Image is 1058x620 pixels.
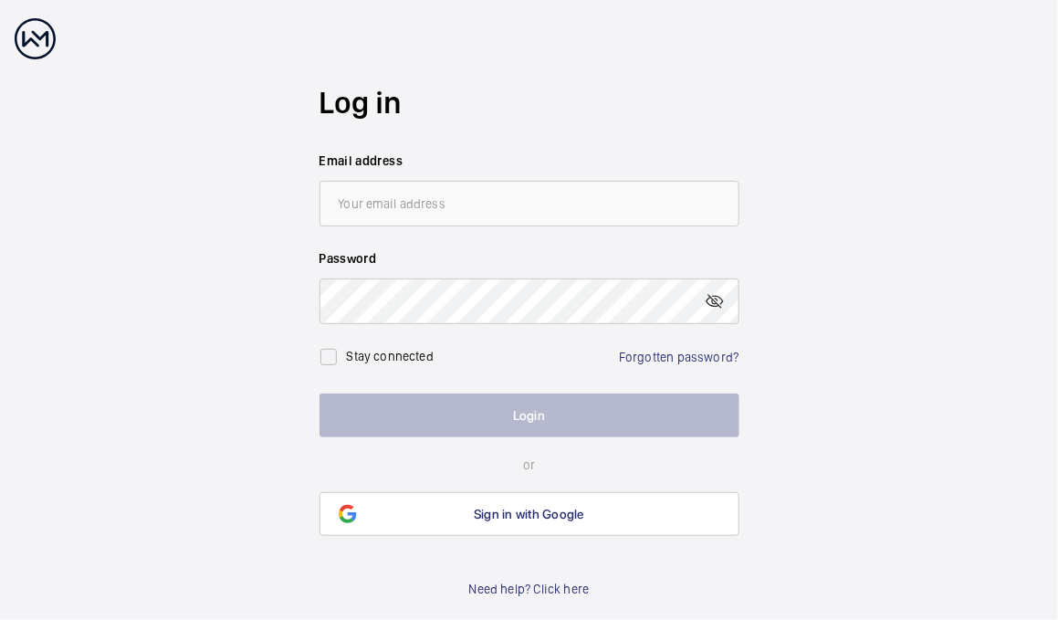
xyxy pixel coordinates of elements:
p: or [319,456,739,474]
a: Forgotten password? [619,350,739,364]
span: Sign in with Google [474,507,584,521]
input: Your email address [319,181,739,226]
label: Email address [319,152,739,170]
a: Need help? Click here [469,580,590,598]
button: Login [319,394,739,437]
label: Stay connected [347,349,435,363]
label: Password [319,249,739,268]
h2: Log in [319,81,739,124]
